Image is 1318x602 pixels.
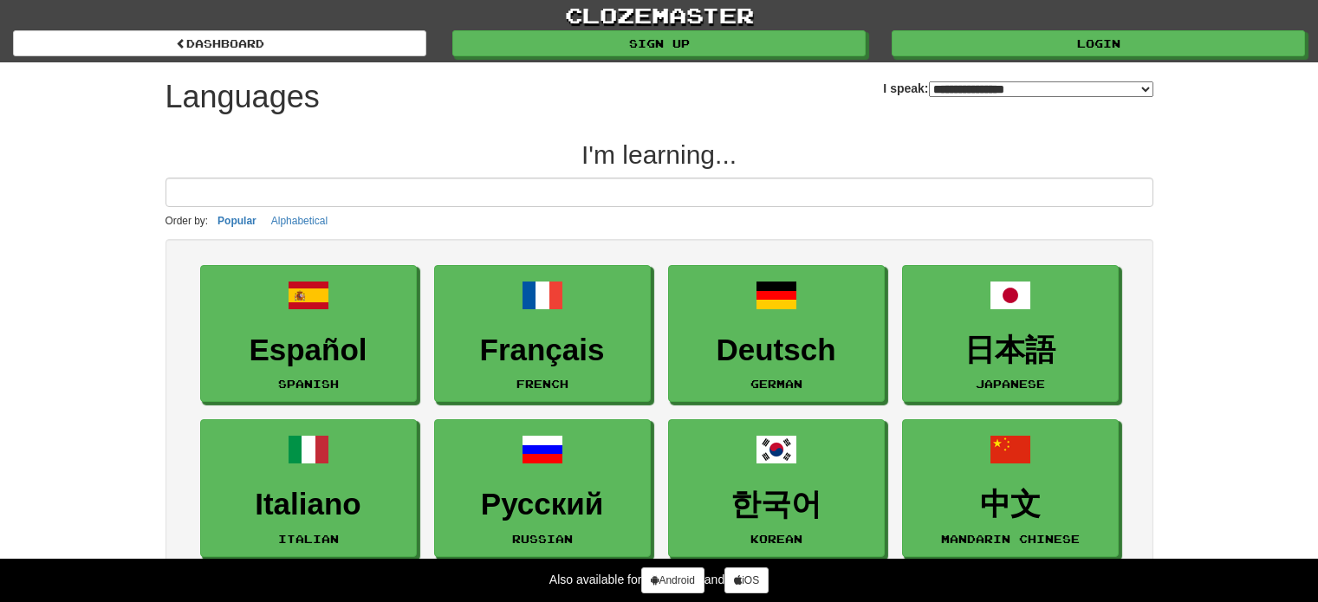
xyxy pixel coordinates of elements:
[210,333,407,367] h3: Español
[266,211,333,230] button: Alphabetical
[883,80,1152,97] label: I speak:
[641,567,704,593] a: Android
[212,211,262,230] button: Popular
[516,378,568,390] small: French
[892,30,1305,56] a: Login
[750,378,802,390] small: German
[912,488,1109,521] h3: 中文
[750,533,802,545] small: Korean
[166,80,320,114] h1: Languages
[166,140,1153,169] h2: I'm learning...
[512,533,573,545] small: Russian
[200,419,417,557] a: ItalianoItalian
[941,533,1080,545] small: Mandarin Chinese
[452,30,866,56] a: Sign up
[444,488,641,521] h3: Русский
[902,265,1119,403] a: 日本語Japanese
[912,333,1109,367] h3: 日本語
[210,488,407,521] h3: Italiano
[444,333,641,367] h3: Français
[278,533,339,545] small: Italian
[434,419,651,557] a: РусскийRussian
[434,265,651,403] a: FrançaisFrench
[678,488,875,521] h3: 한국어
[724,567,769,593] a: iOS
[668,419,885,557] a: 한국어Korean
[13,30,426,56] a: dashboard
[678,333,875,367] h3: Deutsch
[668,265,885,403] a: DeutschGerman
[976,378,1045,390] small: Japanese
[200,265,417,403] a: EspañolSpanish
[929,81,1153,97] select: I speak:
[278,378,339,390] small: Spanish
[166,215,209,227] small: Order by:
[902,419,1119,557] a: 中文Mandarin Chinese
